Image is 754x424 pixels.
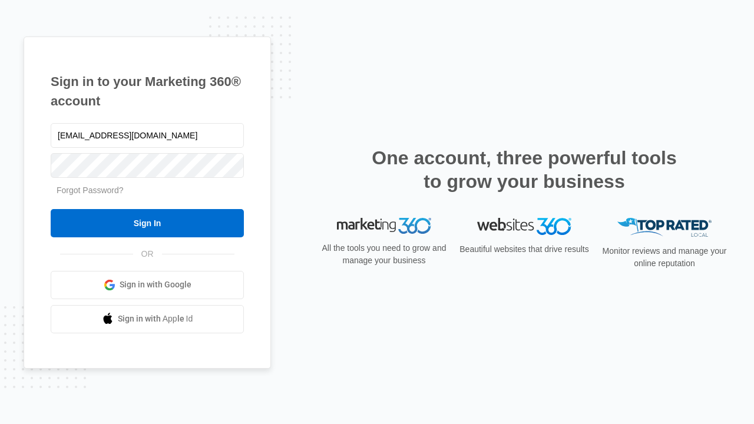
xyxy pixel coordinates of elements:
[477,218,571,235] img: Websites 360
[51,305,244,333] a: Sign in with Apple Id
[617,218,712,237] img: Top Rated Local
[458,243,590,256] p: Beautiful websites that drive results
[337,218,431,234] img: Marketing 360
[51,271,244,299] a: Sign in with Google
[368,146,680,193] h2: One account, three powerful tools to grow your business
[120,279,191,291] span: Sign in with Google
[598,245,730,270] p: Monitor reviews and manage your online reputation
[133,248,162,260] span: OR
[118,313,193,325] span: Sign in with Apple Id
[51,123,244,148] input: Email
[51,209,244,237] input: Sign In
[318,242,450,267] p: All the tools you need to grow and manage your business
[57,185,124,195] a: Forgot Password?
[51,72,244,111] h1: Sign in to your Marketing 360® account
